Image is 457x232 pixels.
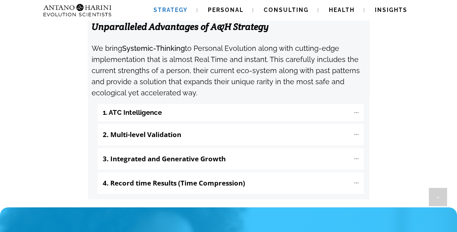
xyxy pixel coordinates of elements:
b: 2. Multi-level Validation [103,130,181,139]
b: 3. Integrated and Generative Growth [103,154,226,163]
span: We bring to Personal Evolution along with cutting-edge implementation that is almost Real Time an... [92,44,360,97]
span: Strategy [154,7,188,13]
span: Personal [208,7,244,13]
span: Consulting [264,7,309,13]
strong: Systemic-Thinking [122,44,185,52]
span: Insights [375,7,407,13]
b: 4. Record time Results (Time Compression) [103,178,245,188]
span: Health [329,7,355,13]
strong: Unparalleled Advantages of A&H Strategy [92,21,269,33]
b: 1. ATC Intelligence [103,108,162,117]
